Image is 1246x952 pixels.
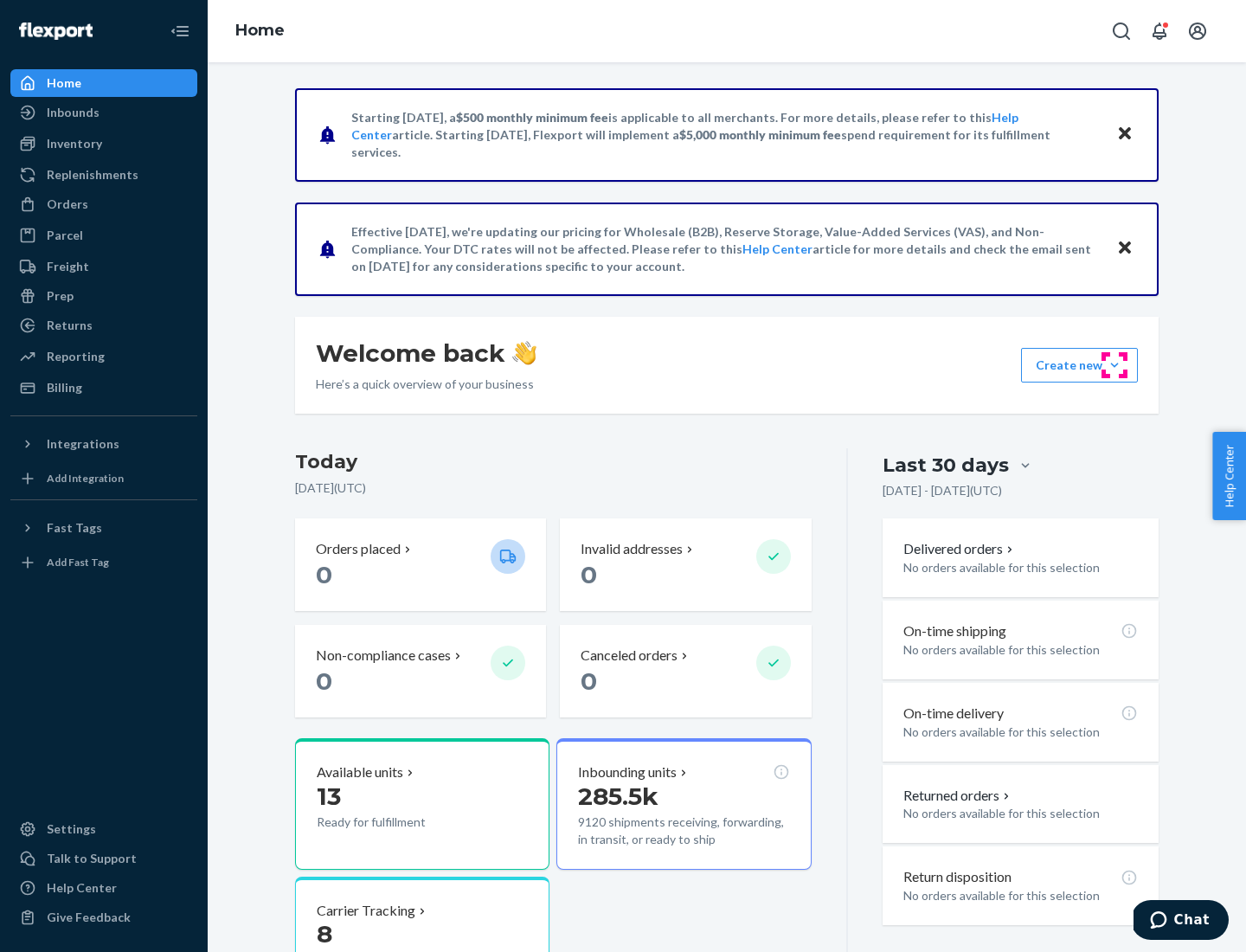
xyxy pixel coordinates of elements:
a: Replenishments [10,161,197,189]
a: Settings [10,815,197,843]
p: Inbounding units [578,762,677,782]
div: Orders [47,196,88,213]
a: Add Fast Tag [10,549,197,576]
button: Non-compliance cases 0 [295,625,546,717]
span: 285.5k [578,782,658,811]
div: Help Center [47,879,117,897]
p: Here’s a quick overview of your business [316,376,536,393]
button: Returned orders [903,786,1013,806]
div: Prep [47,287,74,305]
p: Effective [DATE], we're updating our pricing for Wholesale (B2B), Reserve Storage, Value-Added Se... [351,223,1100,275]
button: Close Navigation [163,14,197,48]
p: Ready for fulfillment [317,814,477,831]
p: No orders available for this selection [903,724,1138,741]
a: Orders [10,190,197,218]
img: Flexport logo [19,23,93,40]
a: Inbounds [10,99,197,126]
div: Home [47,74,81,92]
button: Talk to Support [10,845,197,872]
a: Parcel [10,222,197,249]
h3: Today [295,448,812,476]
p: No orders available for this selection [903,641,1138,659]
button: Close [1114,122,1136,147]
p: Return disposition [903,867,1012,887]
span: 0 [316,666,332,696]
p: Orders placed [316,539,401,559]
button: Inbounding units285.5k9120 shipments receiving, forwarding, in transit, or ready to ship [556,738,811,870]
p: Invalid addresses [581,539,683,559]
div: Freight [47,258,89,275]
button: Open notifications [1142,14,1177,48]
button: Delivered orders [903,539,1017,559]
button: Fast Tags [10,514,197,542]
div: Add Fast Tag [47,555,109,569]
div: Add Integration [47,471,124,486]
p: No orders available for this selection [903,559,1138,576]
img: hand-wave emoji [512,341,536,365]
a: Help Center [10,874,197,902]
button: Help Center [1212,432,1246,520]
span: 0 [581,666,597,696]
p: On-time shipping [903,621,1006,641]
p: On-time delivery [903,704,1004,724]
p: Available units [317,762,403,782]
span: $5,000 monthly minimum fee [679,127,841,142]
p: Non-compliance cases [316,646,451,666]
button: Open Search Box [1104,14,1139,48]
div: Inventory [47,135,102,152]
h1: Welcome back [316,338,536,369]
button: Canceled orders 0 [560,625,811,717]
a: Home [235,21,285,40]
div: Integrations [47,435,119,453]
div: Returns [47,317,93,334]
a: Add Integration [10,465,197,492]
span: 0 [581,560,597,589]
button: Available units13Ready for fulfillment [295,738,549,870]
span: 13 [317,782,341,811]
button: Invalid addresses 0 [560,518,811,611]
div: Fast Tags [47,519,102,537]
button: Give Feedback [10,904,197,931]
a: Billing [10,374,197,402]
a: Inventory [10,130,197,158]
button: Orders placed 0 [295,518,546,611]
div: Replenishments [47,166,138,183]
p: Carrier Tracking [317,901,415,921]
div: Last 30 days [883,452,1009,479]
p: 9120 shipments receiving, forwarding, in transit, or ready to ship [578,814,789,848]
p: No orders available for this selection [903,805,1138,822]
ol: breadcrumbs [222,6,299,56]
p: Starting [DATE], a is applicable to all merchants. For more details, please refer to this article... [351,109,1100,161]
button: Create new [1021,348,1138,383]
div: Billing [47,379,82,396]
a: Reporting [10,343,197,370]
p: No orders available for this selection [903,887,1138,904]
div: Give Feedback [47,909,131,926]
button: Integrations [10,430,197,458]
a: Prep [10,282,197,310]
span: $500 monthly minimum fee [456,110,608,125]
p: [DATE] ( UTC ) [295,479,812,497]
div: Settings [47,820,96,838]
div: Talk to Support [47,850,137,867]
div: Inbounds [47,104,100,121]
button: Open account menu [1180,14,1215,48]
button: Close [1114,236,1136,261]
a: Home [10,69,197,97]
a: Freight [10,253,197,280]
p: Canceled orders [581,646,678,666]
a: Returns [10,312,197,339]
p: [DATE] - [DATE] ( UTC ) [883,482,1002,499]
div: Reporting [47,348,105,365]
div: Parcel [47,227,83,244]
iframe: Opens a widget where you can chat to one of our agents [1134,900,1229,943]
a: Help Center [742,241,812,256]
span: 8 [317,919,332,949]
span: 0 [316,560,332,589]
